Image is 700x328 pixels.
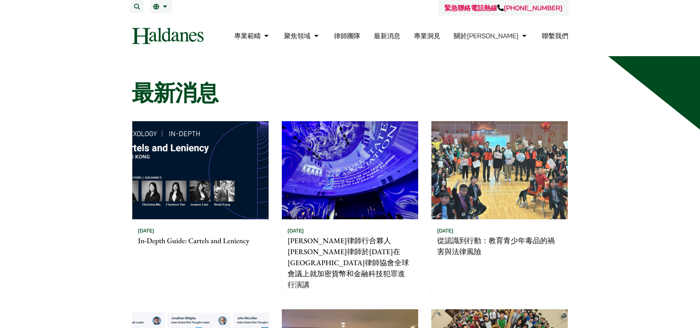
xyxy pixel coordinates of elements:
[138,235,263,246] p: In-Depth Guide: Cartels and Leniency
[288,227,304,234] time: [DATE]
[234,32,270,40] a: 專業範疇
[334,32,360,40] a: 律師團隊
[414,32,440,40] a: 專業洞見
[288,235,412,290] p: [PERSON_NAME]律師行合夥人[PERSON_NAME]律師於[DATE]在[GEOGRAPHIC_DATA]律師協會全球會議上就加密貨幣和金融科技犯罪進行演講
[431,121,568,296] a: [DATE] 從認識到行動：教育青少年毒品的禍害與法律風險
[284,32,320,40] a: 聚焦領域
[374,32,400,40] a: 最新消息
[132,28,204,44] img: Logo of Haldanes
[437,235,562,257] p: 從認識到行動：教育青少年毒品的禍害與法律風險
[542,32,568,40] a: 聯繫我們
[153,4,169,10] a: 繁
[454,32,528,40] a: 關於何敦
[281,121,419,296] a: [DATE] [PERSON_NAME]律師行合夥人[PERSON_NAME]律師於[DATE]在[GEOGRAPHIC_DATA]律師協會全球會議上就加密貨幣和金融科技犯罪進行演講
[444,4,562,12] a: 緊急聯絡電話熱線[PHONE_NUMBER]
[437,227,453,234] time: [DATE]
[138,227,154,234] time: [DATE]
[132,121,269,296] a: [DATE] In-Depth Guide: Cartels and Leniency
[132,80,568,106] h1: 最新消息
